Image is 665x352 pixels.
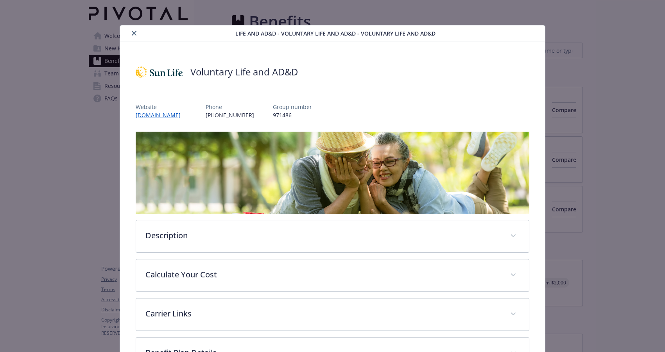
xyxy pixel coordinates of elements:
p: 971486 [273,111,312,119]
p: Group number [273,103,312,111]
span: Life and AD&D - Voluntary Life and AD&D - Voluntary Life and AD&D [235,29,436,38]
button: close [129,29,139,38]
p: Website [136,103,187,111]
p: [PHONE_NUMBER] [206,111,254,119]
p: Phone [206,103,254,111]
div: Calculate Your Cost [136,259,529,291]
a: [DOMAIN_NAME] [136,111,187,119]
div: Carrier Links [136,298,529,331]
img: Sun Life Assurance Company of CA (US) [136,60,183,84]
h2: Voluntary Life and AD&D [190,65,298,79]
p: Carrier Links [145,308,501,320]
p: Calculate Your Cost [145,269,501,281]
div: Description [136,220,529,252]
p: Description [145,230,501,241]
img: banner [136,132,529,214]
